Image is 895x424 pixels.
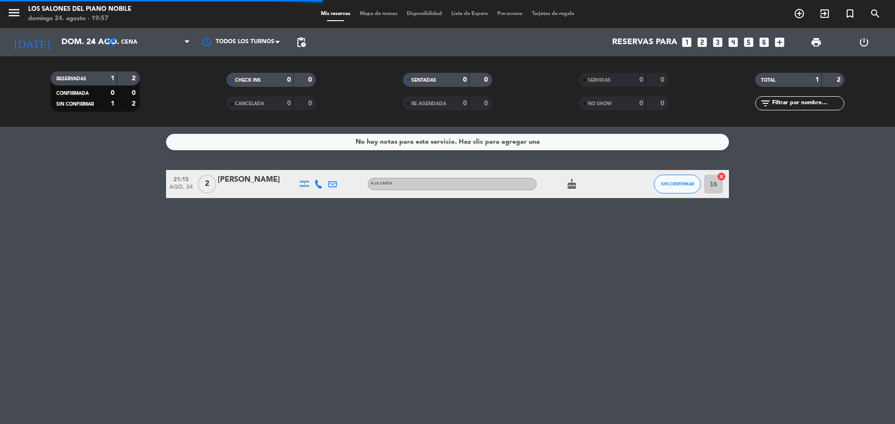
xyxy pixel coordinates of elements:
i: [DATE] [7,32,57,53]
div: LOG OUT [840,28,888,56]
div: Los Salones del Piano Nobile [28,5,131,14]
strong: 0 [308,100,314,107]
i: exit_to_app [819,8,830,19]
span: CANCELADA [235,101,264,106]
span: Lista de Espera [447,11,493,16]
strong: 0 [132,90,137,96]
span: SENTADAS [411,78,436,83]
span: SIN CONFIRMAR [661,181,694,186]
span: CHECK INS [235,78,261,83]
strong: 2 [132,100,137,107]
span: RESERVADAS [56,77,86,81]
span: Mis reservas [316,11,355,16]
span: pending_actions [296,37,307,48]
strong: 1 [111,75,114,82]
span: Pre-acceso [493,11,527,16]
button: SIN CONFIRMAR [654,175,701,193]
strong: 2 [837,77,842,83]
i: arrow_drop_down [87,37,99,48]
span: Reservas para [612,38,677,47]
strong: 0 [639,77,643,83]
input: Filtrar por nombre... [771,98,844,108]
i: menu [7,6,21,20]
strong: 0 [660,77,666,83]
i: looks_5 [743,36,755,48]
i: filter_list [760,98,771,109]
strong: 0 [660,100,666,107]
strong: 2 [132,75,137,82]
i: add_box [774,36,786,48]
i: looks_one [681,36,693,48]
i: turned_in_not [844,8,856,19]
strong: 1 [111,100,114,107]
i: looks_6 [758,36,770,48]
strong: 0 [287,100,291,107]
span: RE AGENDADA [411,101,446,106]
span: NO SHOW [588,101,612,106]
span: 21:15 [169,173,193,184]
strong: 0 [308,77,314,83]
span: SIN CONFIRMAR [56,102,94,107]
div: No hay notas para este servicio. Haz clic para agregar una [356,137,540,147]
span: Disponibilidad [402,11,447,16]
div: domingo 24. agosto - 19:57 [28,14,131,23]
span: CONFIRMADA [56,91,89,96]
i: add_circle_outline [794,8,805,19]
div: [PERSON_NAME] [218,174,297,186]
span: Mapa de mesas [355,11,402,16]
strong: 0 [484,77,490,83]
button: menu [7,6,21,23]
span: 2 [198,175,216,193]
i: looks_3 [712,36,724,48]
span: ago. 24 [169,184,193,195]
span: Cena [121,39,137,46]
span: print [811,37,822,48]
span: Tarjetas de regalo [527,11,579,16]
span: TOTAL [761,78,775,83]
strong: 0 [463,77,467,83]
strong: 0 [287,77,291,83]
i: looks_4 [727,36,739,48]
i: looks_two [696,36,708,48]
i: cancel [717,172,726,181]
strong: 1 [815,77,819,83]
strong: 0 [111,90,114,96]
strong: 0 [463,100,467,107]
span: SERVIDAS [588,78,611,83]
i: cake [566,178,577,190]
span: A LA CARTA [371,182,392,185]
strong: 0 [639,100,643,107]
strong: 0 [484,100,490,107]
i: search [870,8,881,19]
i: power_settings_new [858,37,870,48]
